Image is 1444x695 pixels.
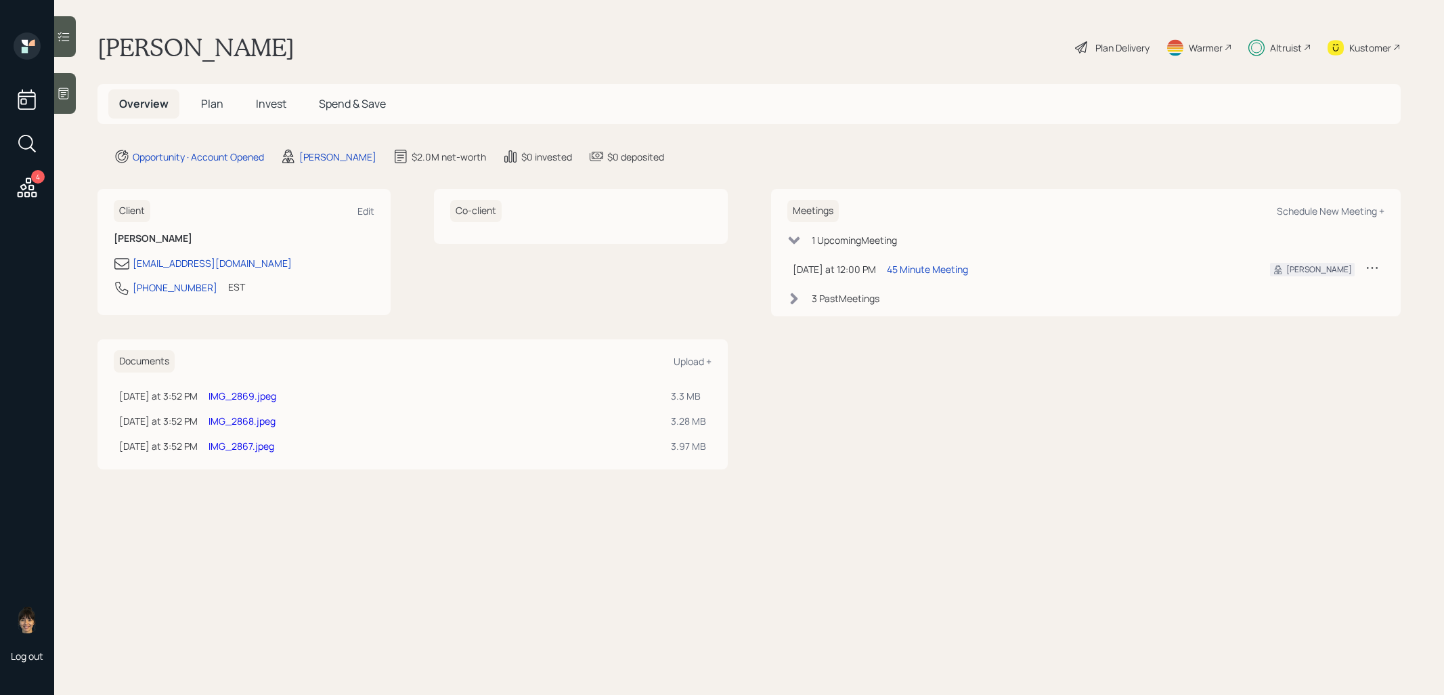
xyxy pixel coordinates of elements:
[209,389,276,402] a: IMG_2869.jpeg
[256,96,286,111] span: Invest
[671,389,706,403] div: 3.3 MB
[209,415,276,427] a: IMG_2868.jpeg
[1095,41,1150,55] div: Plan Delivery
[119,439,198,453] div: [DATE] at 3:52 PM
[1189,41,1223,55] div: Warmer
[114,200,150,222] h6: Client
[793,262,876,276] div: [DATE] at 12:00 PM
[97,33,294,62] h1: [PERSON_NAME]
[671,439,706,453] div: 3.97 MB
[1286,264,1352,276] div: [PERSON_NAME]
[299,150,376,164] div: [PERSON_NAME]
[887,262,968,276] div: 45 Minute Meeting
[1277,205,1384,217] div: Schedule New Meeting +
[209,440,274,452] a: IMG_2867.jpeg
[119,389,198,403] div: [DATE] at 3:52 PM
[11,650,43,662] div: Log out
[521,150,572,164] div: $0 invested
[1349,41,1391,55] div: Kustomer
[1270,41,1302,55] div: Altruist
[114,233,374,245] h6: [PERSON_NAME]
[319,96,386,111] span: Spend & Save
[812,291,879,306] div: 3 Past Meeting s
[412,150,486,164] div: $2.0M net-worth
[114,350,175,373] h6: Documents
[812,233,897,247] div: 1 Upcoming Meeting
[607,150,664,164] div: $0 deposited
[357,205,374,217] div: Edit
[133,280,217,295] div: [PHONE_NUMBER]
[119,414,198,428] div: [DATE] at 3:52 PM
[133,256,292,270] div: [EMAIL_ADDRESS][DOMAIN_NAME]
[133,150,264,164] div: Opportunity · Account Opened
[14,606,41,633] img: treva-nostdahl-headshot.png
[201,96,223,111] span: Plan
[31,170,45,184] div: 4
[450,200,502,222] h6: Co-client
[119,96,169,111] span: Overview
[787,200,839,222] h6: Meetings
[674,355,712,368] div: Upload +
[671,414,706,428] div: 3.28 MB
[228,280,245,294] div: EST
